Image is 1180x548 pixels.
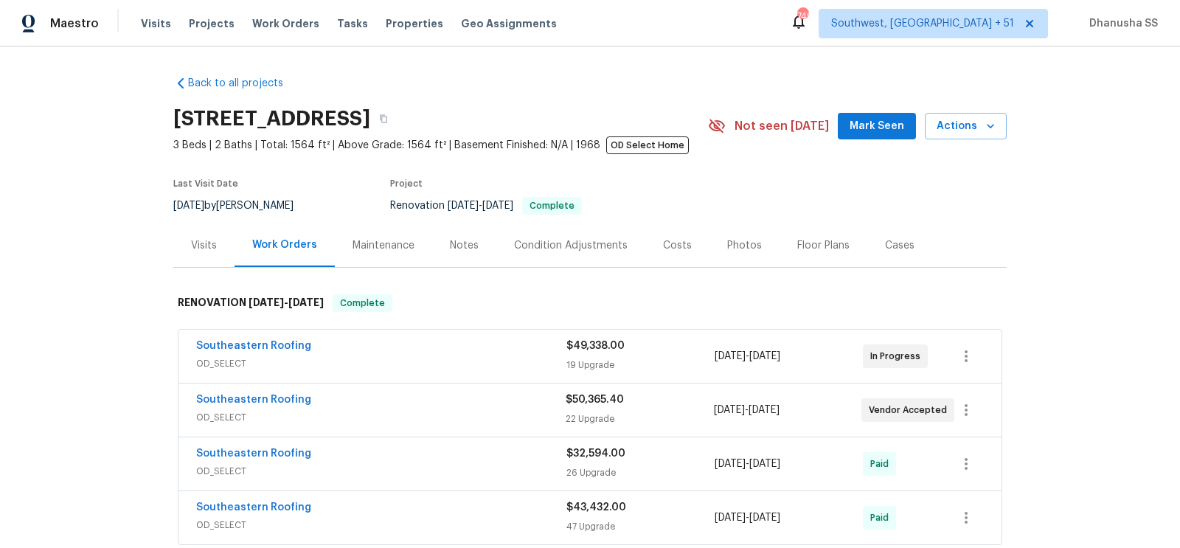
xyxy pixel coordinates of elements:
span: [DATE] [749,513,780,523]
span: Project [390,179,423,188]
span: Geo Assignments [461,16,557,31]
span: [DATE] [173,201,204,211]
span: [DATE] [288,297,324,308]
span: Work Orders [252,16,319,31]
span: $49,338.00 [566,341,625,351]
div: Cases [885,238,914,253]
span: Vendor Accepted [869,403,953,417]
span: Visits [141,16,171,31]
span: Southwest, [GEOGRAPHIC_DATA] + 51 [831,16,1014,31]
h6: RENOVATION [178,294,324,312]
span: Maestro [50,16,99,31]
div: 19 Upgrade [566,358,715,372]
div: Condition Adjustments [514,238,628,253]
span: $32,594.00 [566,448,625,459]
span: Paid [870,457,895,471]
span: Last Visit Date [173,179,238,188]
span: Projects [189,16,235,31]
span: [DATE] [749,351,780,361]
div: 22 Upgrade [566,412,713,426]
span: OD_SELECT [196,356,566,371]
span: [DATE] [714,405,745,415]
div: Photos [727,238,762,253]
span: OD_SELECT [196,410,566,425]
span: [DATE] [249,297,284,308]
div: 749 [797,9,808,24]
div: Visits [191,238,217,253]
span: Tasks [337,18,368,29]
span: - [715,457,780,471]
span: [DATE] [715,513,746,523]
span: Mark Seen [850,117,904,136]
span: - [715,510,780,525]
div: Maintenance [353,238,414,253]
span: Dhanusha SS [1083,16,1158,31]
span: Renovation [390,201,582,211]
div: 26 Upgrade [566,465,715,480]
a: Back to all projects [173,76,315,91]
span: [DATE] [715,351,746,361]
span: [DATE] [715,459,746,469]
div: Work Orders [252,237,317,252]
span: OD Select Home [606,136,689,154]
div: Notes [450,238,479,253]
button: Copy Address [370,105,397,132]
span: - [714,403,780,417]
span: [DATE] [448,201,479,211]
div: by [PERSON_NAME] [173,197,311,215]
div: RENOVATION [DATE]-[DATE]Complete [173,280,1007,327]
span: [DATE] [749,459,780,469]
span: Actions [937,117,995,136]
h2: [STREET_ADDRESS] [173,111,370,126]
div: Costs [663,238,692,253]
span: Properties [386,16,443,31]
button: Actions [925,113,1007,140]
span: $50,365.40 [566,395,624,405]
span: Complete [524,201,580,210]
a: Southeastern Roofing [196,448,311,459]
span: 3 Beds | 2 Baths | Total: 1564 ft² | Above Grade: 1564 ft² | Basement Finished: N/A | 1968 [173,138,708,153]
span: $43,432.00 [566,502,626,513]
a: Southeastern Roofing [196,395,311,405]
span: Complete [334,296,391,311]
span: OD_SELECT [196,464,566,479]
a: Southeastern Roofing [196,502,311,513]
span: In Progress [870,349,926,364]
span: - [249,297,324,308]
div: Floor Plans [797,238,850,253]
span: - [715,349,780,364]
span: Not seen [DATE] [735,119,829,133]
span: OD_SELECT [196,518,566,533]
span: [DATE] [482,201,513,211]
a: Southeastern Roofing [196,341,311,351]
span: Paid [870,510,895,525]
span: [DATE] [749,405,780,415]
span: - [448,201,513,211]
div: 47 Upgrade [566,519,715,534]
button: Mark Seen [838,113,916,140]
